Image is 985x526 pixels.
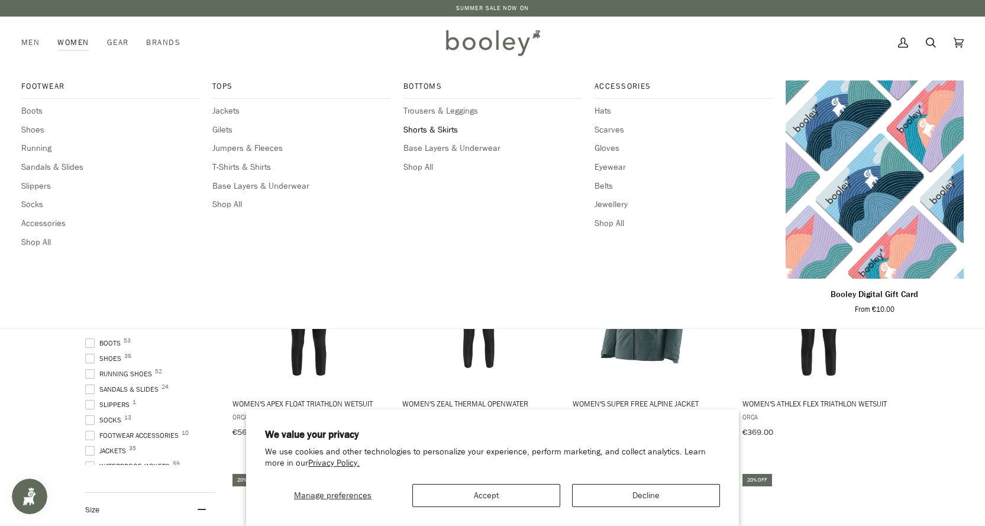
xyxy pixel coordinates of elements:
[595,217,773,230] a: Shop All
[403,142,582,155] a: Base Layers & Underwear
[742,412,896,422] span: Orca
[742,427,773,438] span: €369.00
[124,353,131,359] span: 36
[742,474,772,486] div: 20% off
[441,25,544,60] img: Booley
[786,80,964,279] product-grid-item-variant: €10.00
[98,17,138,69] a: Gear
[232,412,386,422] span: Orca
[85,430,182,441] span: Footwear Accessories
[85,504,99,515] span: Size
[572,484,720,507] button: Decline
[212,142,390,155] span: Jumpers & Fleeces
[21,161,199,174] a: Sandals & Slides
[124,338,131,344] span: 53
[831,288,918,301] p: Booley Digital Gift Card
[212,105,390,118] a: Jackets
[21,80,199,92] span: Footwear
[403,124,582,137] a: Shorts & Skirts
[265,484,401,507] button: Manage preferences
[403,80,582,99] a: Bottoms
[402,398,556,419] span: Women's Zeal Thermal Openwater Wetsuit
[573,398,726,409] span: Women's Super Free Alpine Jacket
[595,161,773,174] a: Eyewear
[85,384,162,395] span: Sandals & Slides
[124,415,131,421] span: 13
[21,17,49,69] a: Men
[21,37,40,49] span: Men
[212,80,390,92] span: Tops
[173,461,180,467] span: 59
[232,398,386,409] span: Women's Apex Float Triathlon Wetsuit
[85,461,173,472] span: Waterproof Jackets
[146,37,180,49] span: Brands
[212,80,390,99] a: Tops
[308,457,360,469] a: Privacy Policy.
[403,161,582,174] a: Shop All
[855,304,894,315] span: From €10.00
[786,283,964,315] a: Booley Digital Gift Card
[786,80,964,279] a: Booley Digital Gift Card
[182,430,189,436] span: 10
[21,105,199,118] a: Boots
[107,37,129,49] span: Gear
[232,474,262,486] div: 20% off
[595,142,773,155] a: Gloves
[12,479,47,514] iframe: Button to open loyalty program pop-up
[212,124,390,137] a: Gilets
[129,446,136,451] span: 35
[85,399,133,410] span: Slippers
[595,80,773,99] a: Accessories
[595,80,773,92] span: Accessories
[456,4,529,12] a: SUMMER SALE NOW ON
[85,446,130,456] span: Jackets
[401,212,557,452] a: Women's Zeal Thermal Openwater Wetsuit
[595,124,773,137] a: Scarves
[595,105,773,118] span: Hats
[850,257,899,269] span: Quick add
[294,490,372,501] span: Manage preferences
[786,80,964,314] product-grid-item: Booley Digital Gift Card
[212,198,390,211] a: Shop All
[85,369,156,379] span: Running Shoes
[137,17,189,69] a: Brands
[595,180,773,193] span: Belts
[162,384,169,390] span: 24
[21,124,199,137] a: Shoes
[212,161,390,174] a: T-Shirts & Shirts
[21,180,199,193] a: Slippers
[21,198,199,211] a: Socks
[21,142,199,155] a: Running
[212,180,390,193] span: Base Layers & Underwear
[85,338,124,348] span: Boots
[85,415,125,425] span: Socks
[742,398,896,409] span: Women's Athlex Flex Triathlon Wetsuit
[403,105,582,118] a: Trousers & Leggings
[49,17,98,69] div: Women Footwear Boots Shoes Running Sandals & Slides Slippers Socks Accessories Shop All Tops Jack...
[21,236,199,249] span: Shop All
[155,369,162,375] span: 52
[792,249,958,277] button: Quick add
[265,447,720,469] p: We use cookies and other technologies to personalize your experience, perform marketing, and coll...
[595,198,773,211] span: Jewellery
[49,17,98,69] a: Women
[133,399,136,405] span: 1
[21,217,199,230] a: Accessories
